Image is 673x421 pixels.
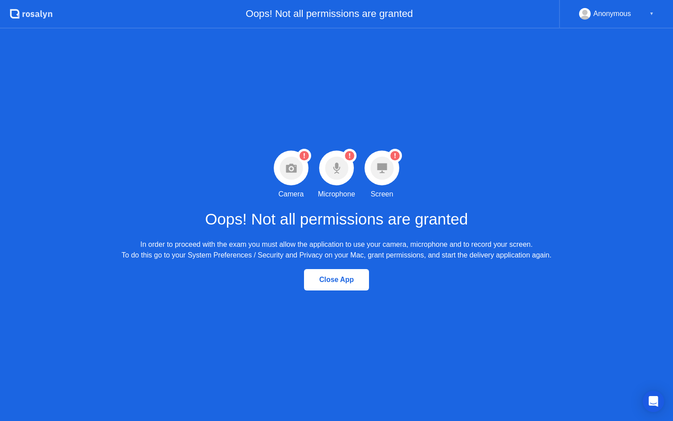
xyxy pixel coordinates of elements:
[205,208,468,231] h1: Oops! Not all permissions are granted
[371,189,393,200] div: Screen
[279,189,304,200] div: Camera
[304,269,369,290] button: Close App
[122,239,551,261] div: In order to proceed with the exam you must allow the application to use your camera, microphone a...
[649,8,654,20] div: ▼
[318,189,355,200] div: Microphone
[307,276,366,284] div: Close App
[593,8,631,20] div: Anonymous
[643,391,664,412] div: Open Intercom Messenger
